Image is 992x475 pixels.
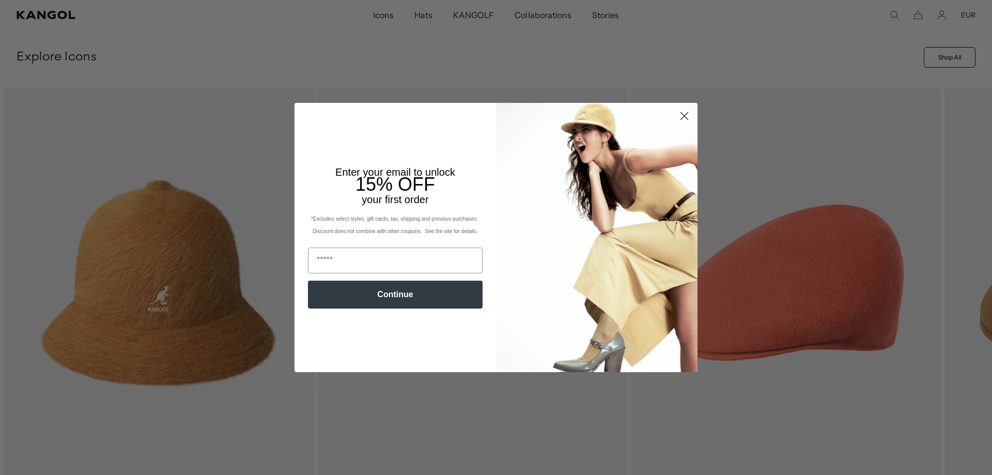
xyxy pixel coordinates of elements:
[311,216,479,234] span: *Excludes select styles, gift cards, tax, shipping and previous purchases. Discount does not comb...
[335,166,455,178] span: Enter your email to unlock
[362,194,428,205] span: your first order
[675,107,693,125] button: Close dialog
[308,248,483,273] input: Email
[308,281,483,309] button: Continue
[355,174,435,195] span: 15% OFF
[496,103,698,372] img: 93be19ad-e773-4382-80b9-c9d740c9197f.jpeg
